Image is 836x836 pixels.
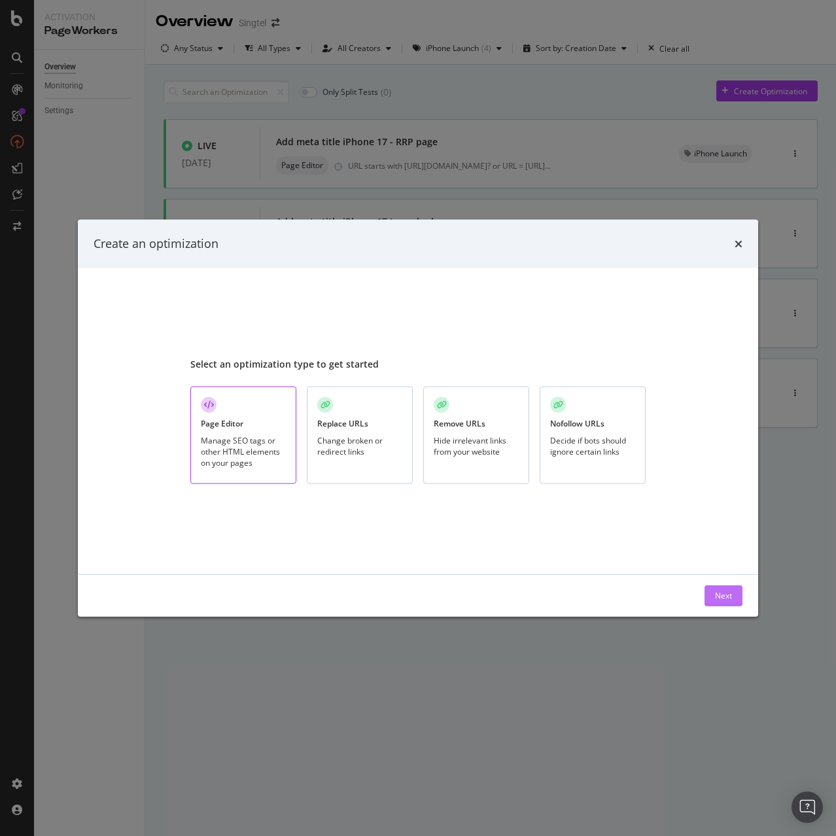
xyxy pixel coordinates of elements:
[201,434,286,468] div: Manage SEO tags or other HTML elements on your pages
[550,434,635,457] div: Decide if bots should ignore certain links
[201,418,243,429] div: Page Editor
[94,235,218,253] div: Create an optimization
[434,434,519,457] div: Hide irrelevant links from your website
[792,792,823,823] div: Open Intercom Messenger
[317,418,368,429] div: Replace URLs
[434,418,485,429] div: Remove URLs
[190,358,646,371] div: Select an optimization type to get started
[705,585,742,606] button: Next
[715,590,732,601] div: Next
[735,235,742,253] div: times
[78,220,758,617] div: modal
[317,434,402,457] div: Change broken or redirect links
[550,418,604,429] div: Nofollow URLs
